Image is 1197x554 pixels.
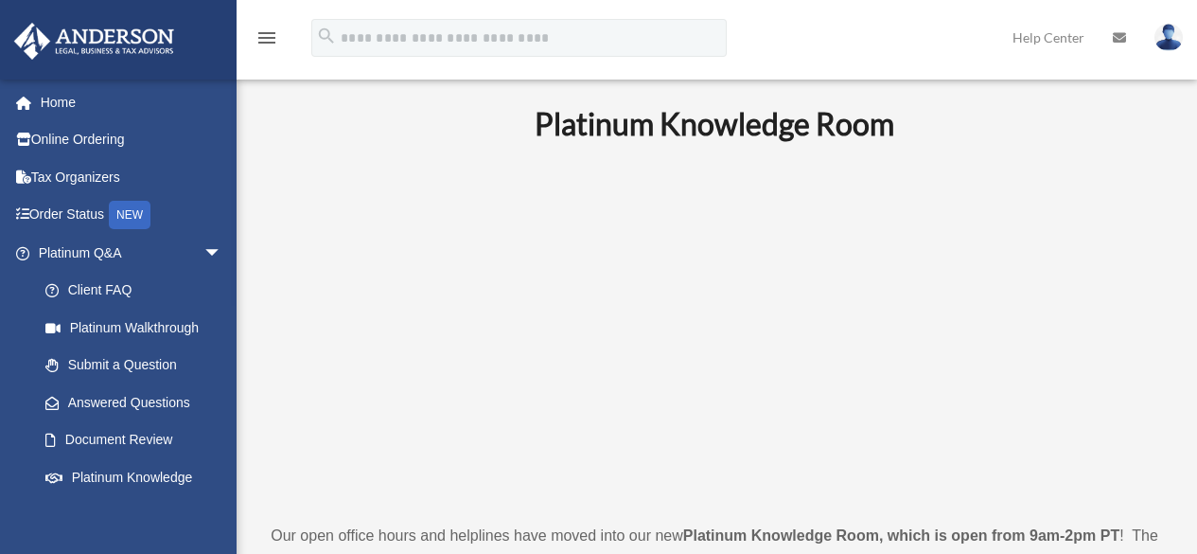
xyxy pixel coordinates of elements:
a: Home [13,83,251,121]
a: Platinum Knowledge Room [26,458,241,519]
i: search [316,26,337,46]
a: Online Ordering [13,121,251,159]
a: Client FAQ [26,272,251,310]
a: Submit a Question [26,347,251,384]
img: Anderson Advisors Platinum Portal [9,23,180,60]
b: Platinum Knowledge Room [535,105,894,142]
span: arrow_drop_down [203,234,241,273]
a: Platinum Q&Aarrow_drop_down [13,234,251,272]
i: menu [255,27,278,49]
a: menu [255,33,278,49]
a: Order StatusNEW [13,196,251,235]
a: Platinum Walkthrough [26,309,251,347]
a: Tax Organizers [13,158,251,196]
img: User Pic [1154,24,1183,51]
strong: Platinum Knowledge Room, which is open from 9am-2pm PT [683,527,1119,544]
a: Answered Questions [26,384,251,421]
iframe: 231110_Toby_KnowledgeRoom [431,168,998,488]
div: NEW [109,201,150,229]
a: Document Review [26,421,251,459]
